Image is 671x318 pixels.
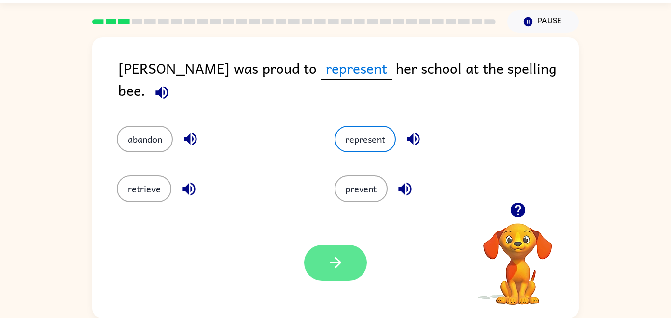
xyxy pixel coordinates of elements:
button: Pause [507,10,579,33]
button: represent [335,126,396,152]
span: represent [321,57,392,80]
video: Your browser must support playing .mp4 files to use Literably. Please try using another browser. [469,208,567,306]
button: prevent [335,175,388,202]
div: [PERSON_NAME] was proud to her school at the spelling bee. [118,57,579,106]
button: abandon [117,126,173,152]
button: retrieve [117,175,171,202]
